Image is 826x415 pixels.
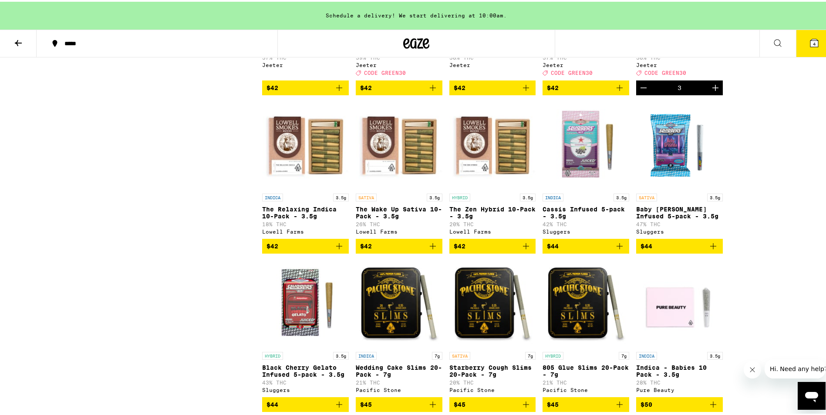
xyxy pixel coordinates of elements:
p: 37% THC [543,53,629,59]
a: Open page for 805 Glue Slims 20-Pack - 7g from Pacific Stone [543,259,629,395]
a: Open page for The Relaxing Indica 10-Pack - 3.5g from Lowell Farms [262,100,349,237]
div: Sluggers [262,385,349,391]
button: Add to bag [356,237,442,252]
div: Jeeter [543,60,629,66]
button: Add to bag [262,79,349,94]
div: Sluggers [636,227,723,233]
p: 7g [432,350,442,358]
div: Lowell Farms [449,227,536,233]
p: 28% THC [636,378,723,384]
p: 39% THC [356,53,442,59]
div: 3 [678,83,681,90]
p: 43% THC [262,378,349,384]
p: 47% THC [636,220,723,225]
p: 3.5g [614,192,629,200]
p: The Relaxing Indica 10-Pack - 3.5g [262,204,349,218]
a: Open page for Wedding Cake Slims 20-Pack - 7g from Pacific Stone [356,259,442,395]
button: Add to bag [543,237,629,252]
span: $44 [641,241,652,248]
button: Add to bag [543,79,629,94]
p: Indica - Babies 10 Pack - 3.5g [636,362,723,376]
p: Wedding Cake Slims 20-Pack - 7g [356,362,442,376]
div: Lowell Farms [262,227,349,233]
p: 21% THC [543,378,629,384]
p: The Wake Up Sativa 10-Pack - 3.5g [356,204,442,218]
span: $42 [266,83,278,90]
p: SATIVA [636,192,657,200]
span: $42 [454,83,465,90]
img: Sluggers - Cassis Infused 5-pack - 3.5g [543,100,629,187]
a: Open page for Indica - Babies 10 Pack - 3.5g from Pure Beauty [636,259,723,395]
p: INDICA [636,350,657,358]
p: 3.5g [707,350,723,358]
p: Black Cherry Gelato Infused 5-pack - 3.5g [262,362,349,376]
span: $45 [454,399,465,406]
p: The Zen Hybrid 10-Pack - 3.5g [449,204,536,218]
button: Add to bag [449,237,536,252]
span: CODE GREEN30 [364,69,406,74]
p: INDICA [262,192,283,200]
p: 3.5g [427,192,442,200]
span: 4 [813,40,816,45]
p: Cassis Infused 5-pack - 3.5g [543,204,629,218]
img: Sluggers - Black Cherry Gelato Infused 5-pack - 3.5g [262,259,349,346]
p: 3.5g [333,192,349,200]
p: 20% THC [449,378,536,384]
p: SATIVA [449,350,470,358]
p: Starberry Cough Slims 20-Pack - 7g [449,362,536,376]
div: Pacific Stone [449,385,536,391]
span: CODE GREEN30 [551,69,593,74]
span: $42 [547,83,559,90]
a: Open page for Baby Griselda Infused 5-pack - 3.5g from Sluggers [636,100,723,237]
button: Add to bag [449,79,536,94]
img: Lowell Farms - The Wake Up Sativa 10-Pack - 3.5g [356,100,442,187]
iframe: Button to launch messaging window [798,380,826,408]
img: Lowell Farms - The Zen Hybrid 10-Pack - 3.5g [449,100,536,187]
p: HYBRID [262,350,283,358]
span: $45 [547,399,559,406]
div: Pacific Stone [356,385,442,391]
span: $44 [547,241,559,248]
p: SATIVA [356,192,377,200]
img: Pacific Stone - Wedding Cake Slims 20-Pack - 7g [356,259,442,346]
div: Pure Beauty [636,385,723,391]
p: INDICA [356,350,377,358]
div: Sluggers [543,227,629,233]
span: $42 [360,241,372,248]
p: 3.5g [333,350,349,358]
span: $42 [360,83,372,90]
p: 7g [619,350,629,358]
span: $42 [266,241,278,248]
div: Jeeter [636,60,723,66]
button: Add to bag [449,395,536,410]
a: Open page for Starberry Cough Slims 20-Pack - 7g from Pacific Stone [449,259,536,395]
a: Open page for The Zen Hybrid 10-Pack - 3.5g from Lowell Farms [449,100,536,237]
button: Add to bag [356,395,442,410]
a: Open page for Black Cherry Gelato Infused 5-pack - 3.5g from Sluggers [262,259,349,395]
button: Add to bag [262,395,349,410]
a: Open page for Cassis Infused 5-pack - 3.5g from Sluggers [543,100,629,237]
p: HYBRID [543,350,563,358]
p: 3.5g [707,192,723,200]
span: Hi. Need any help? [5,6,63,13]
div: Jeeter [356,60,442,66]
div: Pacific Stone [543,385,629,391]
div: Jeeter [262,60,349,66]
p: 38% THC [449,53,536,59]
button: Add to bag [636,237,723,252]
p: 38% THC [636,53,723,59]
p: Baby [PERSON_NAME] Infused 5-pack - 3.5g [636,204,723,218]
p: INDICA [543,192,563,200]
p: 18% THC [262,220,349,225]
span: $44 [266,399,278,406]
img: Sluggers - Baby Griselda Infused 5-pack - 3.5g [636,100,723,187]
div: Lowell Farms [356,227,442,233]
span: CODE GREEN30 [644,69,686,74]
span: $50 [641,399,652,406]
p: HYBRID [449,192,470,200]
div: Jeeter [449,60,536,66]
p: 20% THC [449,220,536,225]
p: 3.5g [520,192,536,200]
p: 805 Glue Slims 20-Pack - 7g [543,362,629,376]
button: Add to bag [543,395,629,410]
